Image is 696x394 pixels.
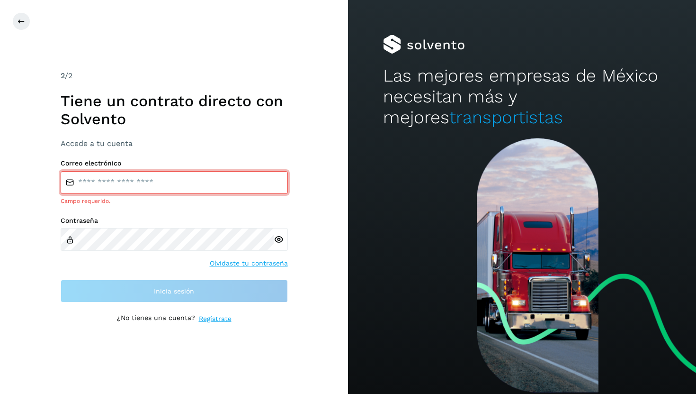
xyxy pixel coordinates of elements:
span: transportistas [449,107,563,128]
div: Campo requerido. [61,197,288,205]
span: 2 [61,71,65,80]
span: Inicia sesión [154,288,194,294]
button: Inicia sesión [61,280,288,302]
label: Correo electrónico [61,159,288,167]
a: Regístrate [199,314,232,324]
div: /2 [61,70,288,82]
h2: Las mejores empresas de México necesitan más y mejores [383,65,661,128]
p: ¿No tienes una cuenta? [117,314,195,324]
a: Olvidaste tu contraseña [210,258,288,268]
label: Contraseña [61,217,288,225]
h3: Accede a tu cuenta [61,139,288,148]
h1: Tiene un contrato directo con Solvento [61,92,288,128]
